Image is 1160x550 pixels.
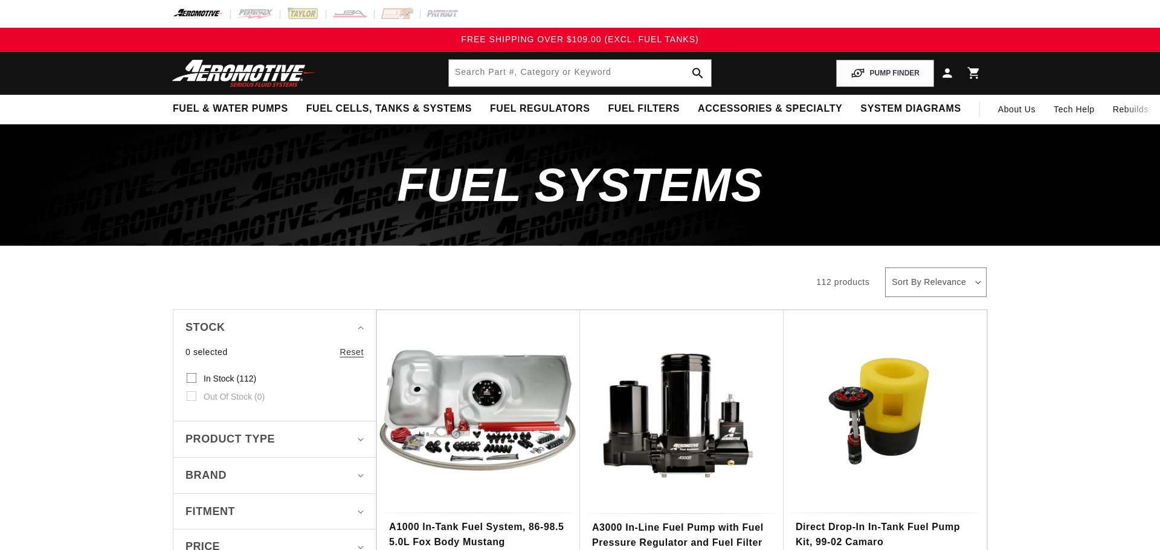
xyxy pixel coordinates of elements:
button: PUMP FINDER [836,60,934,87]
span: Product type [185,430,275,448]
summary: Fitment (0 selected) [185,494,364,529]
span: System Diagrams [860,103,961,115]
span: Fuel Cells, Tanks & Systems [306,103,472,115]
summary: Stock (0 selected) [185,310,364,345]
span: FREE SHIPPING OVER $109.00 (EXCL. FUEL TANKS) [461,34,698,44]
span: Fuel Filters [608,103,680,115]
span: Fuel & Water Pumps [173,103,288,115]
button: search button [685,60,711,86]
img: Aeromotive [169,59,320,88]
summary: Fuel Filters [599,95,689,123]
span: Stock [185,319,225,336]
span: About Us [998,104,1036,114]
span: Tech Help [1054,103,1095,116]
span: In stock (112) [204,373,256,384]
a: About Us [989,95,1045,124]
summary: System Diagrams [851,95,970,123]
a: Direct Drop-In In-Tank Fuel Pump Kit, 99-02 Camaro [796,519,975,550]
span: Accessories & Specialty [698,103,842,115]
a: Reset [340,345,364,359]
summary: Product type (0 selected) [185,421,364,457]
span: Fitment [185,503,235,520]
summary: Fuel & Water Pumps [164,95,297,123]
summary: Fuel Regulators [481,95,599,123]
input: Search by Part Number, Category or Keyword [449,60,711,86]
span: Brand [185,467,227,484]
span: Fuel Systems [397,158,762,211]
a: A1000 In-Tank Fuel System, 86-98.5 5.0L Fox Body Mustang [389,519,568,550]
span: Out of stock (0) [204,391,265,402]
span: Fuel Regulators [490,103,590,115]
summary: Tech Help [1045,95,1104,124]
summary: Rebuilds [1104,95,1158,124]
summary: Accessories & Specialty [689,95,851,123]
span: 112 products [816,277,869,287]
summary: Fuel Cells, Tanks & Systems [297,95,481,123]
span: 0 selected [185,345,228,359]
summary: Brand (0 selected) [185,458,364,493]
span: Rebuilds [1113,103,1149,116]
